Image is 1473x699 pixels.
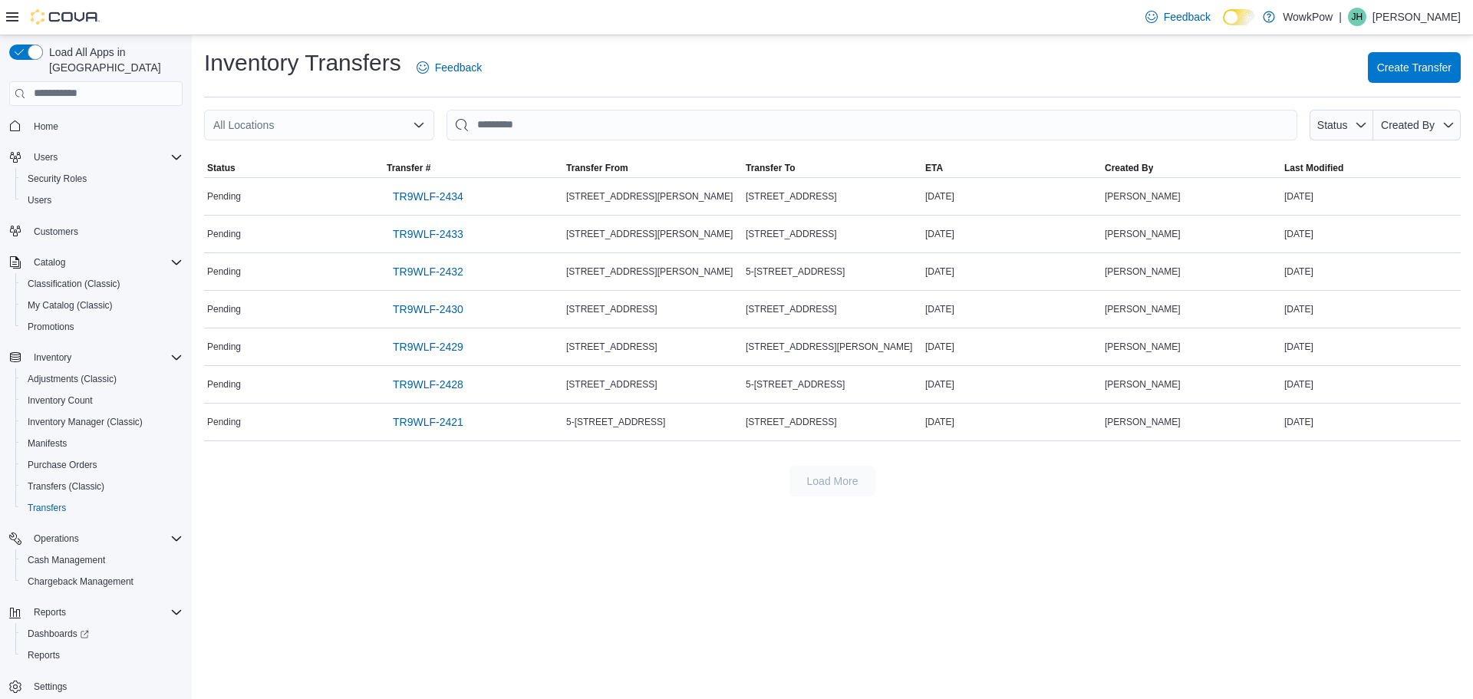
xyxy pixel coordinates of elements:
[34,256,65,269] span: Catalog
[28,603,72,622] button: Reports
[746,303,837,315] span: [STREET_ADDRESS]
[566,228,733,240] span: [STREET_ADDRESS][PERSON_NAME]
[43,45,183,75] span: Load All Apps in [GEOGRAPHIC_DATA]
[746,378,845,391] span: 5-[STREET_ADDRESS]
[21,551,183,569] span: Cash Management
[1164,9,1211,25] span: Feedback
[925,162,943,174] span: ETA
[28,348,183,367] span: Inventory
[21,275,183,293] span: Classification (Classic)
[21,170,93,188] a: Security Roles
[746,416,837,428] span: [STREET_ADDRESS]
[207,228,241,240] span: Pending
[21,572,140,591] a: Chargeback Management
[1373,110,1461,140] button: Created By
[28,628,89,640] span: Dashboards
[746,228,837,240] span: [STREET_ADDRESS]
[393,264,463,279] span: TR9WLF-2432
[743,159,922,177] button: Transfer To
[922,225,1102,243] div: [DATE]
[3,220,189,242] button: Customers
[204,159,384,177] button: Status
[28,529,85,548] button: Operations
[566,162,628,174] span: Transfer From
[204,48,401,78] h1: Inventory Transfers
[28,148,64,167] button: Users
[393,189,463,204] span: TR9WLF-2434
[1281,225,1461,243] div: [DATE]
[1352,8,1363,26] span: JH
[15,411,189,433] button: Inventory Manager (Classic)
[28,554,105,566] span: Cash Management
[922,300,1102,318] div: [DATE]
[387,407,470,437] a: TR9WLF-2421
[435,60,482,75] span: Feedback
[393,377,463,392] span: TR9WLF-2428
[21,191,183,209] span: Users
[922,262,1102,281] div: [DATE]
[21,477,183,496] span: Transfers (Classic)
[789,466,875,496] button: Load More
[21,413,183,431] span: Inventory Manager (Classic)
[1105,416,1181,428] span: [PERSON_NAME]
[922,187,1102,206] div: [DATE]
[34,606,66,618] span: Reports
[1317,119,1348,131] span: Status
[28,502,66,514] span: Transfers
[15,645,189,666] button: Reports
[1105,162,1153,174] span: Created By
[207,341,241,353] span: Pending
[21,551,111,569] a: Cash Management
[393,339,463,354] span: TR9WLF-2429
[207,162,236,174] span: Status
[1283,8,1333,26] p: WowkPow
[1310,110,1373,140] button: Status
[21,456,104,474] a: Purchase Orders
[1281,338,1461,356] div: [DATE]
[1105,265,1181,278] span: [PERSON_NAME]
[1281,187,1461,206] div: [DATE]
[21,434,183,453] span: Manifests
[21,275,127,293] a: Classification (Classic)
[21,477,110,496] a: Transfers (Classic)
[1281,300,1461,318] div: [DATE]
[34,120,58,133] span: Home
[28,529,183,548] span: Operations
[566,378,657,391] span: [STREET_ADDRESS]
[21,170,183,188] span: Security Roles
[1105,190,1181,203] span: [PERSON_NAME]
[3,675,189,697] button: Settings
[28,348,77,367] button: Inventory
[447,110,1297,140] input: This is a search bar. After typing your query, hit enter to filter the results lower in the page.
[28,117,64,136] a: Home
[387,331,470,362] a: TR9WLF-2429
[31,9,100,25] img: Cova
[28,223,84,241] a: Customers
[15,316,189,338] button: Promotions
[34,151,58,163] span: Users
[1348,8,1366,26] div: Jenny Hart
[21,572,183,591] span: Chargeback Management
[207,416,241,428] span: Pending
[922,338,1102,356] div: [DATE]
[21,318,81,336] a: Promotions
[15,549,189,571] button: Cash Management
[3,147,189,168] button: Users
[21,625,95,643] a: Dashboards
[566,190,733,203] span: [STREET_ADDRESS][PERSON_NAME]
[15,168,189,190] button: Security Roles
[21,646,183,664] span: Reports
[15,190,189,211] button: Users
[34,681,67,693] span: Settings
[28,416,143,428] span: Inventory Manager (Classic)
[207,303,241,315] span: Pending
[566,341,657,353] span: [STREET_ADDRESS]
[28,373,117,385] span: Adjustments (Classic)
[28,253,183,272] span: Catalog
[566,265,733,278] span: [STREET_ADDRESS][PERSON_NAME]
[3,115,189,137] button: Home
[21,499,72,517] a: Transfers
[393,414,463,430] span: TR9WLF-2421
[21,391,183,410] span: Inventory Count
[21,296,183,315] span: My Catalog (Classic)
